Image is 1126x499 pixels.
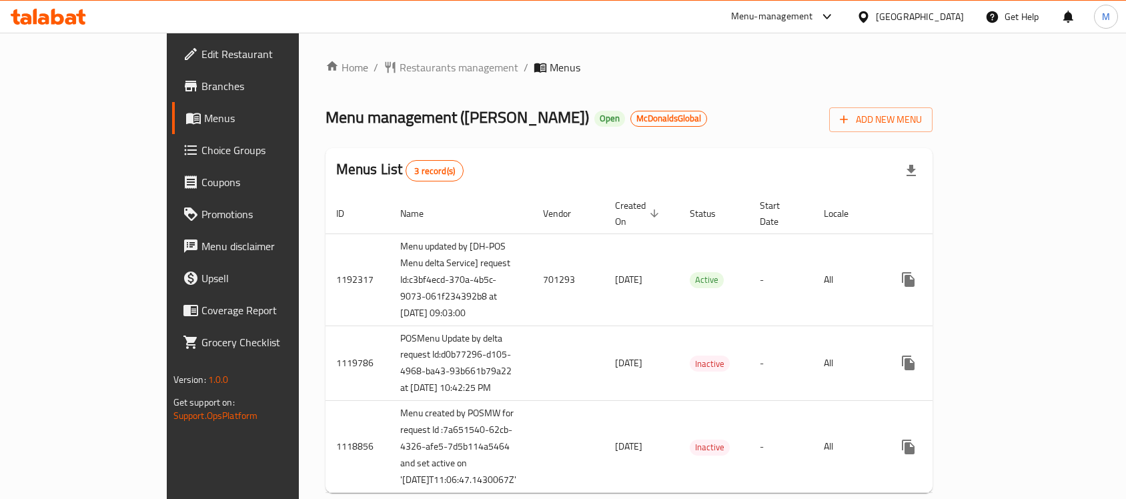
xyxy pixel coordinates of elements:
[201,142,344,158] span: Choice Groups
[615,354,642,372] span: [DATE]
[925,431,957,463] button: Change Status
[594,111,625,127] div: Open
[172,262,355,294] a: Upsell
[813,233,882,326] td: All
[326,233,390,326] td: 1192317
[824,205,866,221] span: Locale
[876,9,964,24] div: [GEOGRAPHIC_DATA]
[893,431,925,463] button: more
[201,270,344,286] span: Upsell
[690,440,730,455] span: Inactive
[615,197,663,229] span: Created On
[326,59,933,75] nav: breadcrumb
[813,326,882,401] td: All
[760,197,797,229] span: Start Date
[173,407,258,424] a: Support.OpsPlatform
[594,113,625,124] span: Open
[406,165,463,177] span: 3 record(s)
[172,230,355,262] a: Menu disclaimer
[615,271,642,288] span: [DATE]
[893,264,925,296] button: more
[631,113,706,124] span: McDonaldsGlobal
[390,233,532,326] td: Menu updated by [DH-POS Menu delta Service] request Id:c3bf4ecd-370a-4b5c-9073-061f234392b8 at [D...
[201,78,344,94] span: Branches
[326,193,1031,494] table: enhanced table
[172,102,355,134] a: Menus
[524,59,528,75] li: /
[173,394,235,411] span: Get support on:
[543,205,588,221] span: Vendor
[749,233,813,326] td: -
[406,160,464,181] div: Total records count
[690,205,733,221] span: Status
[925,347,957,379] button: Change Status
[201,46,344,62] span: Edit Restaurant
[731,9,813,25] div: Menu-management
[390,401,532,493] td: Menu created by POSMW for request Id :7a651540-62cb-4326-afe5-7d5b114a5464 and set active on '[DA...
[1102,9,1110,24] span: M
[384,59,518,75] a: Restaurants management
[882,193,1031,234] th: Actions
[172,294,355,326] a: Coverage Report
[201,174,344,190] span: Coupons
[690,440,730,456] div: Inactive
[895,155,927,187] div: Export file
[690,272,724,288] span: Active
[813,401,882,493] td: All
[326,326,390,401] td: 1119786
[390,326,532,401] td: POSMenu Update by delta request Id:d0b77296-d105-4968-ba43-93b661b79a22 at [DATE] 10:42:25 PM
[201,334,344,350] span: Grocery Checklist
[172,134,355,166] a: Choice Groups
[172,198,355,230] a: Promotions
[400,205,441,221] span: Name
[172,70,355,102] a: Branches
[925,264,957,296] button: Change Status
[173,371,206,388] span: Version:
[172,166,355,198] a: Coupons
[326,102,589,132] span: Menu management ( [PERSON_NAME] )
[172,326,355,358] a: Grocery Checklist
[840,111,922,128] span: Add New Menu
[749,401,813,493] td: -
[532,233,604,326] td: 701293
[208,371,229,388] span: 1.0.0
[893,347,925,379] button: more
[374,59,378,75] li: /
[336,205,362,221] span: ID
[172,38,355,70] a: Edit Restaurant
[201,302,344,318] span: Coverage Report
[201,238,344,254] span: Menu disclaimer
[690,356,730,372] span: Inactive
[326,401,390,493] td: 1118856
[749,326,813,401] td: -
[400,59,518,75] span: Restaurants management
[336,159,464,181] h2: Menus List
[615,438,642,455] span: [DATE]
[201,206,344,222] span: Promotions
[829,107,933,132] button: Add New Menu
[550,59,580,75] span: Menus
[204,110,344,126] span: Menus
